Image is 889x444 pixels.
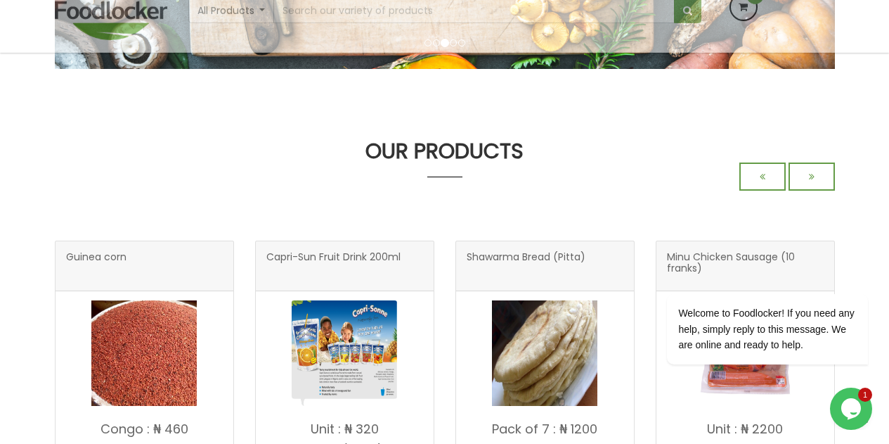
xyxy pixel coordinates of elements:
img: Shawarma Bread (Pitta) [492,300,597,406]
p: Unit : ₦ 2200 [656,422,834,436]
p: Congo : ₦ 460 [56,422,233,436]
button: All Products [188,30,275,55]
iframe: chat widget [622,167,875,381]
iframe: chat widget [830,388,875,430]
span: Guinea corn [66,252,126,280]
span: Shawarma Bread (Pitta) [467,252,585,280]
p: Unit : ₦ 320 [256,422,434,436]
input: Search our variety of products [273,30,674,55]
span: 0 [746,18,764,36]
span: Capri-Sun Fruit Drink 200ml [266,252,401,280]
img: Capri-Sun Fruit Drink 200ml [292,300,397,406]
p: Pack of 7 : ₦ 1200 [456,422,634,436]
img: Guinea corn [91,300,197,406]
h3: OUR PRODUCTS [55,139,835,163]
